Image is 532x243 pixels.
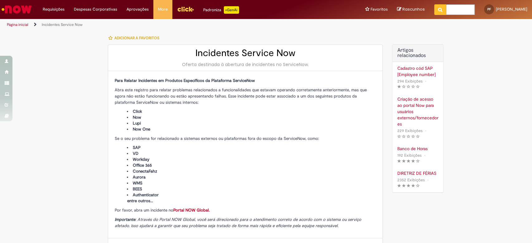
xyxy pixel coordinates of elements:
[402,6,425,12] span: Rascunhos
[133,174,146,180] span: Aurora
[397,177,424,183] span: 2352 Exibições
[133,126,150,132] span: Now One
[1,3,33,16] img: ServiceNow
[224,6,239,14] p: +GenAi
[177,4,194,14] img: click_logo_yellow_360x200.png
[114,36,159,40] span: Adicionar a Favoritos
[397,170,439,176] a: DIRETRIZ DE FÉRIAS
[397,96,439,127] a: Criação de acesso ao portal Now para usuários externos/fornecedores
[397,65,439,78] a: Cadastro cód SAP [Employee number]
[127,198,153,203] span: entre outros...
[127,6,149,12] span: Aprovações
[114,136,319,141] span: Se o seu problema for relacionado a sistemas externos ou plataformas fora do escopo da ServiceNow...
[397,128,422,133] span: 229 Exibições
[133,151,138,156] span: VD
[133,109,142,114] span: Click
[133,157,149,162] span: Workday
[424,126,427,135] span: •
[397,79,422,84] span: 294 Exibições
[74,6,117,12] span: Despesas Corporativas
[133,186,142,192] span: BEES
[133,192,159,198] span: Authenticator
[496,7,527,12] span: [PERSON_NAME]
[133,115,141,120] span: Now
[133,145,141,150] span: SAP
[133,180,142,186] span: WMS
[173,207,209,213] a: Portal NOW Global.
[397,48,439,59] h3: Artigos relacionados
[487,7,491,11] span: PF
[397,153,421,158] span: 192 Exibições
[114,217,135,222] strong: Importante
[133,169,157,174] span: ConectaFahz
[114,217,361,228] span: : Através do Portal NOW Global, você será direcionado para o atendimento correto de acordo com o ...
[7,22,28,27] a: Página inicial
[426,176,429,184] span: •
[114,48,376,58] h2: Incidentes Service Now
[114,87,367,105] span: Abra este registro para relatar problemas relacionados a funcionalidades que estavam operando cor...
[42,22,83,27] a: Incidentes Service Now
[158,6,168,12] span: More
[43,6,65,12] span: Requisições
[423,151,426,160] span: •
[114,207,209,213] span: Por favor, abra um incidente no
[114,61,376,68] div: Oferta destinada à abertura de incidentes no ServiceNow.
[371,6,388,12] span: Favoritos
[114,78,255,83] span: Para Relatar Incidentes em Produtos Específicos da Plataforma ServiceNow
[5,19,350,31] ul: Trilhas de página
[434,4,446,15] button: Pesquisar
[397,7,425,12] a: Rascunhos
[424,77,427,85] span: •
[108,31,162,45] button: Adicionar a Favoritos
[133,163,152,168] span: Office 365
[397,145,439,152] a: Banco de Horas
[133,121,141,126] span: Lupi
[203,6,239,14] div: Padroniza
